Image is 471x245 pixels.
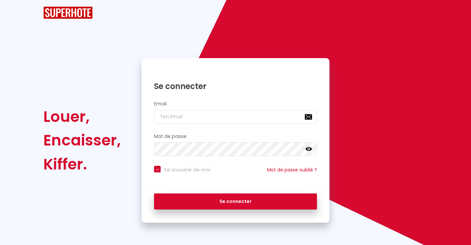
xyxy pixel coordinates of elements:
[154,134,317,139] h2: Mot de passe
[154,193,317,210] button: Se connecter
[43,152,121,176] div: Kiffer.
[154,101,317,107] h2: Email
[154,110,317,124] input: Ton Email
[267,167,317,173] a: Mot de passe oublié ?
[43,128,121,152] div: Encaisser,
[43,105,121,128] div: Louer,
[43,7,93,19] img: SuperHote logo
[154,81,317,91] h1: Se connecter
